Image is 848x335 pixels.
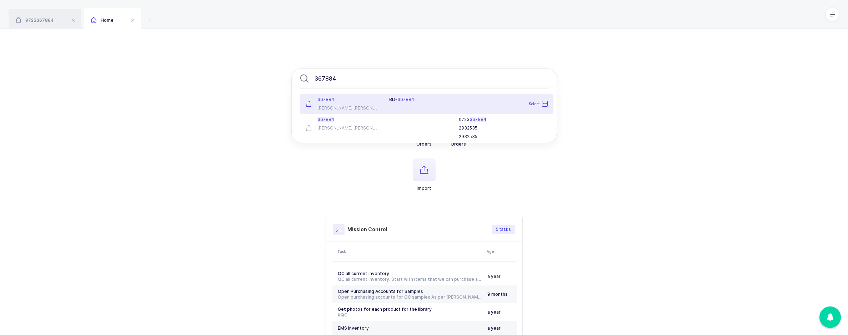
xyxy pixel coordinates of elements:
[470,117,486,122] span: 367884
[91,17,114,23] span: Home
[338,306,432,312] span: Get photos for each product for the library
[16,17,54,23] span: 0723367884
[459,125,548,131] div: 2932535
[338,294,482,300] div: Open purchasing accounts for QC samples As per [PERSON_NAME], we had an account with [PERSON_NAME...
[459,134,548,139] div: 2932535
[487,291,508,297] span: 9 months
[413,158,436,191] button: Import
[512,97,552,111] div: Select
[291,68,557,88] input: Search
[389,97,450,102] div: BD-
[459,117,548,122] div: 0723
[317,117,334,122] span: 367884
[487,274,501,279] span: a year
[338,276,482,282] div: QC all current inventory. Start with items that we can purchase a sample from Schein. #[GEOGRAPHI...
[317,97,334,102] span: 367884
[347,226,387,233] h3: Mission Control
[397,97,414,102] span: 367884
[338,289,423,294] span: Open Purchasing Accounts for Samples
[487,309,501,315] span: a year
[306,125,381,131] div: [PERSON_NAME] [PERSON_NAME]
[338,325,369,331] span: EMS Inventory
[338,271,389,276] span: QC all current inventory
[487,325,501,331] span: a year
[337,249,482,254] div: Task
[306,105,381,111] div: [PERSON_NAME] [PERSON_NAME]
[487,249,515,254] div: Age
[338,312,482,318] div: #QC
[496,227,511,232] span: 5 tasks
